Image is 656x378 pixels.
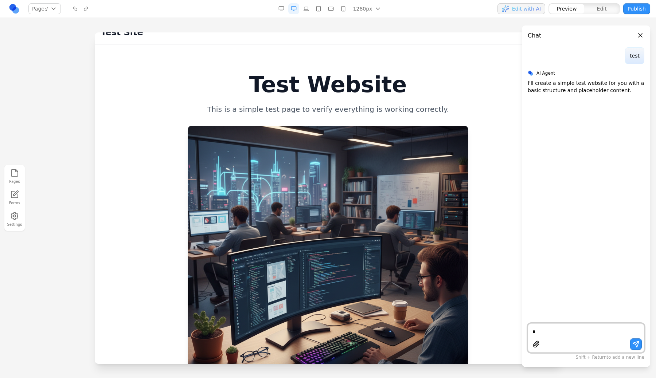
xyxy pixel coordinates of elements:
button: Pages [7,167,23,186]
h3: Chat [528,31,541,40]
span: Preview [557,5,577,12]
span: to add a new line [576,355,645,360]
button: Laptop [301,3,312,14]
p: This is a simple test page to verify everything is working correctly. [111,72,356,82]
button: Page:/ [28,3,61,14]
div: AI Agent [528,70,644,76]
button: Close panel [636,31,644,39]
button: Edit with AI [497,3,545,14]
button: Desktop [288,3,299,14]
button: Tablet [313,3,324,14]
img: Generic technology and web development scene with computer and code [93,94,373,373]
button: Publish [623,3,650,14]
button: Mobile [338,3,349,14]
iframe: Preview [95,32,561,364]
button: Mobile Landscape [325,3,336,14]
span: Shift + Return [576,355,607,360]
p: I'll create a simple test website for you with a basic structure and placeholder content. [528,79,644,94]
span: Edit with AI [512,5,541,12]
span: Edit [597,5,607,12]
button: Desktop Wide [276,3,287,14]
a: Forms [7,189,23,207]
button: 1280px [350,3,383,14]
button: Settings [7,210,23,229]
p: test [630,52,640,59]
h1: Test Website [70,41,397,63]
